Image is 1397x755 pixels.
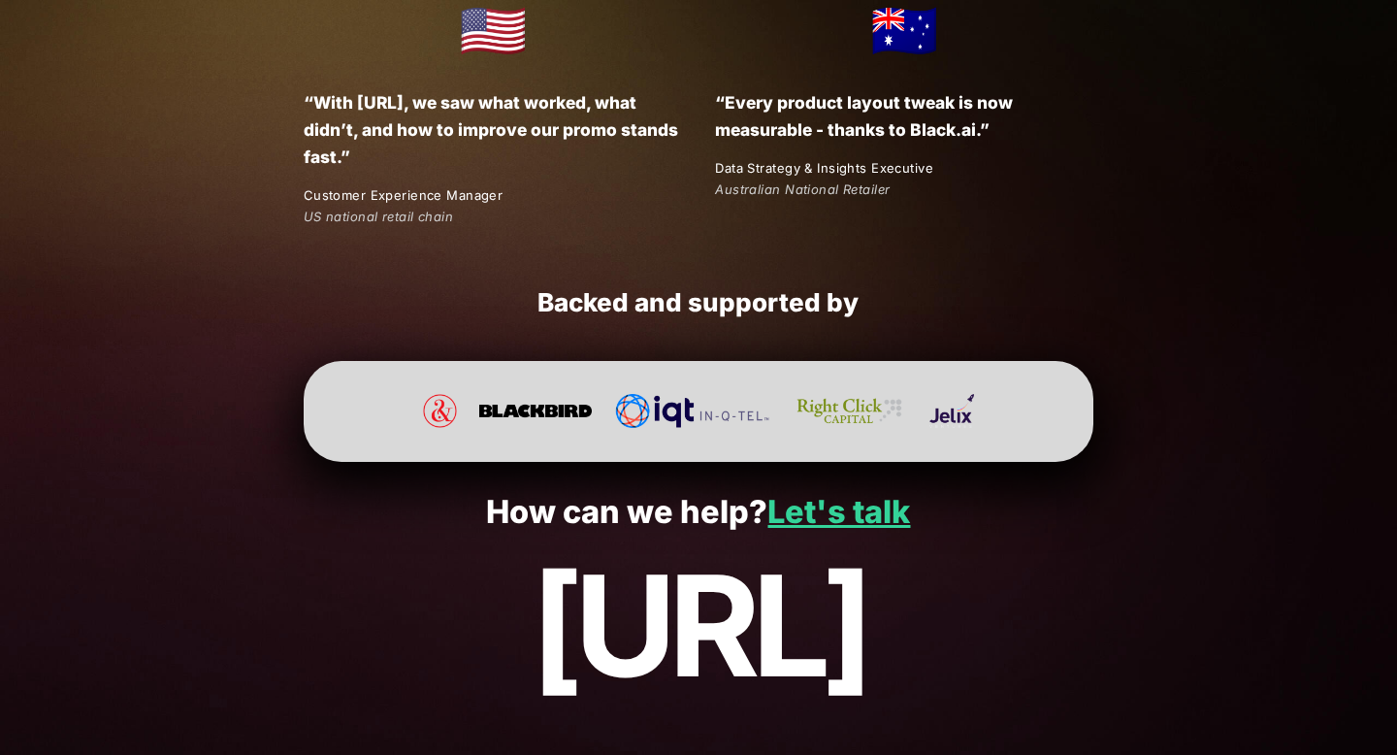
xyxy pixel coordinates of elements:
p: [URL] [42,547,1354,705]
p: “With [URL], we saw what worked, what didn’t, and how to improve our promo stands fast.” [304,89,682,171]
img: Jelix Ventures Website [929,394,974,428]
p: “Every product layout tweak is now measurable - thanks to Black.ai.” [715,89,1093,144]
img: Blackbird Ventures Website [479,394,592,428]
img: Pan Effect Website [423,394,457,428]
h2: Backed and supported by [304,287,1094,319]
em: Australian National Retailer [715,181,890,197]
img: Right Click Capital Website [793,394,906,428]
p: Data Strategy & Insights Executive [715,158,1093,179]
p: Customer Experience Manager [304,185,682,206]
p: How can we help? [42,495,1354,531]
img: In-Q-Tel (IQT) [615,394,769,428]
em: US national retail chain [304,209,453,224]
a: Let's talk [767,493,910,531]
